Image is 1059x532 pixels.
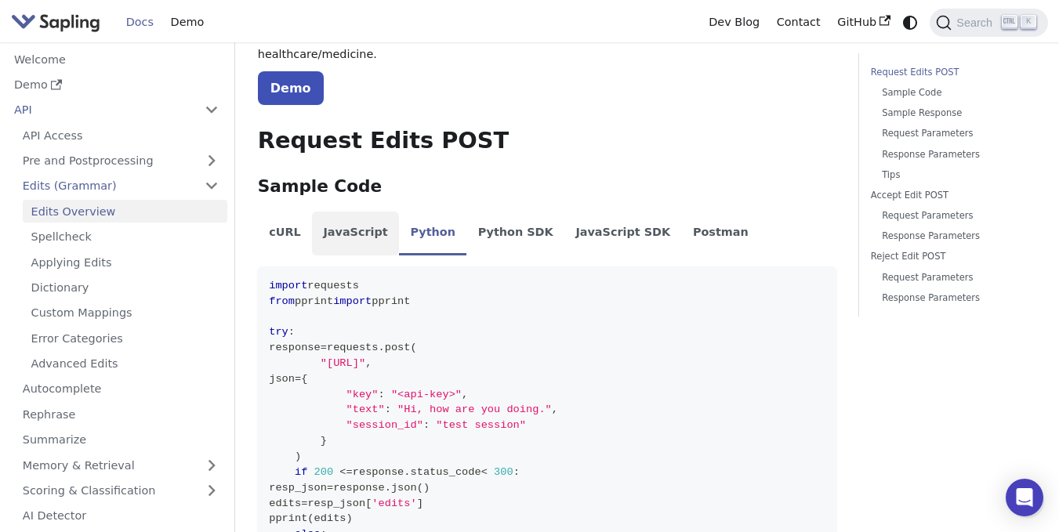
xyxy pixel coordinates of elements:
a: Autocomplete [14,378,227,400]
a: Response Parameters [882,291,1025,306]
span: "[URL]" [321,357,365,369]
span: pprint [295,295,333,307]
a: Edits (Grammar) [14,175,227,197]
span: try [269,326,288,338]
span: [ [365,498,372,509]
a: Demo [5,74,227,96]
span: response [269,342,321,353]
a: Demo [258,71,324,105]
span: requests [307,280,359,291]
span: = [295,373,301,385]
img: Sapling.ai [11,11,100,34]
a: Pre and Postprocessing [14,150,227,172]
div: Open Intercom Messenger [1006,479,1043,516]
span: if [295,466,307,478]
span: 200 [314,466,334,478]
span: : [288,326,295,338]
span: { [301,373,307,385]
a: Request Edits POST [871,65,1031,80]
a: Summarize [14,429,227,451]
span: edits [314,512,346,524]
span: : [379,389,385,400]
li: Postman [682,212,760,255]
span: post [385,342,411,353]
a: Sapling.ai [11,11,106,34]
span: : [423,419,430,431]
a: Applying Edits [23,251,227,273]
a: GitHub [829,10,898,34]
a: Rephrase [14,403,227,425]
span: response [333,482,385,494]
span: <= [339,466,352,478]
span: status_code [411,466,481,478]
a: Request Parameters [882,270,1025,285]
span: ( [411,342,417,353]
span: ) [346,512,353,524]
a: Contact [768,10,829,34]
span: , [552,404,558,415]
a: Demo [162,10,212,34]
a: Response Parameters [882,229,1025,244]
span: json [269,373,295,385]
span: "<api-key>" [391,389,462,400]
span: import [269,280,307,291]
a: Welcome [5,48,227,71]
a: Response Parameters [882,147,1025,162]
span: Search [952,16,1002,29]
span: . [379,342,385,353]
a: Request Parameters [882,126,1025,141]
span: from [269,295,295,307]
a: Docs [118,10,162,34]
a: Dictionary [23,277,227,299]
span: resp_json [307,498,365,509]
span: = [301,498,307,509]
span: json [391,482,417,494]
span: : [385,404,391,415]
span: "key" [346,389,379,400]
span: 300 [494,466,513,478]
span: < [481,466,488,478]
span: "Hi, how are you doing." [397,404,552,415]
a: AI Detector [14,505,227,527]
a: Tips [882,168,1025,183]
span: ) [423,482,430,494]
span: ) [295,451,301,462]
span: , [462,389,468,400]
button: Search (Ctrl+K) [930,9,1047,37]
h2: Request Edits POST [258,127,836,155]
a: Error Categories [23,327,227,349]
a: API [5,99,196,121]
span: , [365,357,372,369]
a: Advanced Edits [23,353,227,375]
span: } [321,435,327,447]
span: pprint [372,295,410,307]
span: import [333,295,372,307]
a: Reject Edit POST [871,249,1031,264]
a: Sample Response [882,106,1025,121]
a: API Access [14,124,227,147]
button: Collapse sidebar category 'API' [196,99,227,121]
span: "session_id" [346,419,423,431]
li: JavaScript SDK [564,212,682,255]
kbd: K [1021,15,1036,29]
a: Edits Overview [23,200,227,223]
span: response [353,466,404,478]
a: Scoring & Classification [14,480,227,502]
span: resp_json [269,482,327,494]
a: Sample Code [882,85,1025,100]
li: cURL [258,212,312,255]
span: : [513,466,520,478]
span: . [385,482,391,494]
li: Python SDK [466,212,564,255]
a: Memory & Retrieval [14,454,227,476]
button: Switch between dark and light mode (currently system mode) [899,11,922,34]
span: pprint [269,512,307,524]
a: Request Parameters [882,208,1025,223]
a: Custom Mappings [23,302,227,324]
li: Python [399,212,466,255]
span: = [327,482,333,494]
a: Dev Blog [700,10,767,34]
a: Accept Edit POST [871,188,1031,203]
a: Spellcheck [23,226,227,248]
span: "text" [346,404,385,415]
